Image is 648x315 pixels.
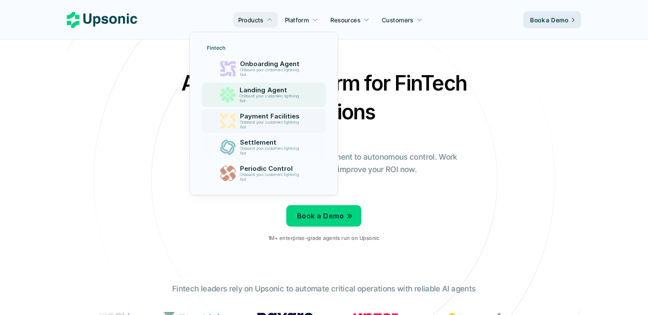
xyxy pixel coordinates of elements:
[268,235,379,241] p: 1M+ enterprise-grade agents run on Upsonic
[530,15,568,24] p: Book a Demo
[202,57,326,81] a: Onboarding AgentOnboard your customers lightning fast
[286,205,361,227] a: Book a Demo
[201,83,326,107] a: Landing AgentOnboard your customers lightning fast
[240,112,303,120] p: Payment Facilities
[285,15,309,24] p: Platform
[233,12,278,27] a: Products
[172,283,476,295] p: Fintech leaders rely on Upsonic to automate critical operations with reliable AI agents
[240,146,302,156] p: Onboard your customers lightning fast
[202,161,326,185] a: Periodic ControlOnboard your customers lightning fast
[240,94,303,103] p: Onboard your customers lightning fast
[174,69,474,126] h2: Agentic AI Platform for FinTech Operations
[330,15,360,24] p: Resources
[240,86,303,94] p: Landing Agent
[238,15,264,24] p: Products
[240,139,303,146] p: Settlement
[240,165,303,173] p: Periodic Control
[240,60,303,68] p: Onboarding Agent
[240,173,302,182] p: Onboard your customers lightning fast
[297,210,344,222] p: Book a Demo
[523,11,581,28] a: Book a Demo
[202,109,326,133] a: Payment FacilitiesOnboard your customers lightning fast
[185,151,463,176] p: From onboarding to compliance to settlement to autonomous control. Work with %82 more efficiency ...
[382,15,414,24] p: Customers
[202,135,326,159] a: SettlementOnboard your customers lightning fast
[207,45,225,51] p: Fintech
[240,120,302,130] p: Onboard your customers lightning fast
[240,68,302,77] p: Onboard your customers lightning fast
